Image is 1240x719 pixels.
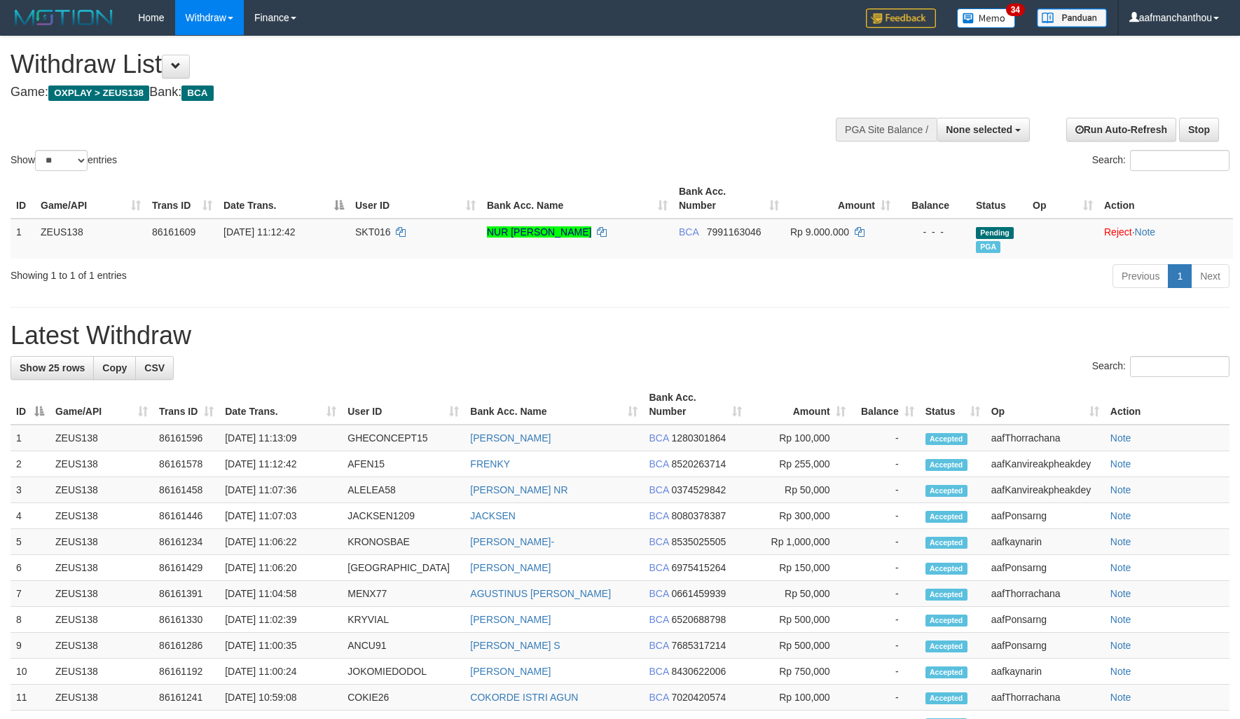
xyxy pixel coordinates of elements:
td: [DATE] 11:04:58 [219,581,342,607]
td: 10 [11,659,50,685]
td: - [851,451,920,477]
td: 5 [11,529,50,555]
td: Rp 150,000 [748,555,851,581]
th: Amount: activate to sort column ascending [748,385,851,425]
th: User ID: activate to sort column ascending [342,385,464,425]
a: Previous [1112,264,1169,288]
a: [PERSON_NAME] [470,614,551,625]
img: MOTION_logo.png [11,7,117,28]
th: Bank Acc. Number: activate to sort column ascending [643,385,747,425]
th: Game/API: activate to sort column ascending [50,385,153,425]
span: BCA [649,458,668,470]
a: Next [1191,264,1229,288]
td: Rp 50,000 [748,477,851,503]
td: 86161241 [153,685,219,711]
a: [PERSON_NAME] S [470,640,560,651]
td: COKIE26 [342,685,464,711]
td: ZEUS138 [50,659,153,685]
a: Run Auto-Refresh [1066,118,1176,142]
td: [DATE] 11:00:24 [219,659,342,685]
div: Showing 1 to 1 of 1 entries [11,263,507,282]
span: Marked by aafkaynarin [976,241,1000,253]
a: Note [1135,226,1156,238]
td: MENX77 [342,581,464,607]
td: [DATE] 11:06:22 [219,529,342,555]
td: 1 [11,219,35,259]
span: BCA [649,666,668,677]
a: Note [1110,562,1131,573]
td: [DATE] 11:12:42 [219,451,342,477]
td: [DATE] 11:06:20 [219,555,342,581]
span: Accepted [925,589,967,601]
th: Trans ID: activate to sort column ascending [153,385,219,425]
span: Copy 0661459939 to clipboard [671,588,726,599]
td: aafThorrachana [986,685,1105,711]
td: aafPonsarng [986,503,1105,529]
a: Note [1110,692,1131,703]
a: [PERSON_NAME]- [470,536,554,547]
td: 86161234 [153,529,219,555]
span: Accepted [925,615,967,626]
a: AGUSTINUS [PERSON_NAME] [470,588,611,599]
th: Bank Acc. Number: activate to sort column ascending [673,179,785,219]
th: Bank Acc. Name: activate to sort column ascending [481,179,673,219]
td: - [851,685,920,711]
th: Date Trans.: activate to sort column descending [218,179,350,219]
th: Balance [896,179,970,219]
label: Search: [1092,356,1229,377]
span: None selected [946,124,1012,135]
span: Pending [976,227,1014,239]
td: aafThorrachana [986,581,1105,607]
span: Accepted [925,511,967,523]
td: aafPonsarng [986,633,1105,659]
td: ZEUS138 [50,581,153,607]
th: Status [970,179,1027,219]
th: Action [1098,179,1233,219]
td: - [851,503,920,529]
span: BCA [679,226,698,238]
span: Copy 8080378387 to clipboard [671,510,726,521]
td: - [851,477,920,503]
th: Game/API: activate to sort column ascending [35,179,146,219]
span: Accepted [925,666,967,678]
td: Rp 750,000 [748,659,851,685]
a: Reject [1104,226,1132,238]
td: aafThorrachana [986,425,1105,451]
td: 86161330 [153,607,219,633]
td: Rp 100,000 [748,685,851,711]
a: Note [1110,588,1131,599]
td: 3 [11,477,50,503]
span: Copy 6975415264 to clipboard [671,562,726,573]
label: Show entries [11,150,117,171]
td: [DATE] 11:07:03 [219,503,342,529]
a: Note [1110,484,1131,495]
span: Accepted [925,433,967,445]
th: Op: activate to sort column ascending [986,385,1105,425]
th: Status: activate to sort column ascending [920,385,986,425]
a: [PERSON_NAME] NR [470,484,567,495]
button: None selected [937,118,1030,142]
th: Bank Acc. Name: activate to sort column ascending [464,385,643,425]
td: Rp 50,000 [748,581,851,607]
td: [DATE] 11:07:36 [219,477,342,503]
th: Trans ID: activate to sort column ascending [146,179,218,219]
span: Accepted [925,563,967,575]
td: ZEUS138 [50,607,153,633]
span: Accepted [925,692,967,704]
span: BCA [649,692,668,703]
th: ID [11,179,35,219]
a: NUR [PERSON_NAME] [487,226,591,238]
input: Search: [1130,356,1229,377]
th: Action [1105,385,1229,425]
td: - [851,425,920,451]
span: Accepted [925,641,967,652]
td: - [851,633,920,659]
td: ZEUS138 [50,529,153,555]
td: 86161286 [153,633,219,659]
td: - [851,607,920,633]
a: Note [1110,614,1131,625]
td: ZEUS138 [50,633,153,659]
td: - [851,659,920,685]
span: BCA [649,536,668,547]
span: Accepted [925,537,967,549]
